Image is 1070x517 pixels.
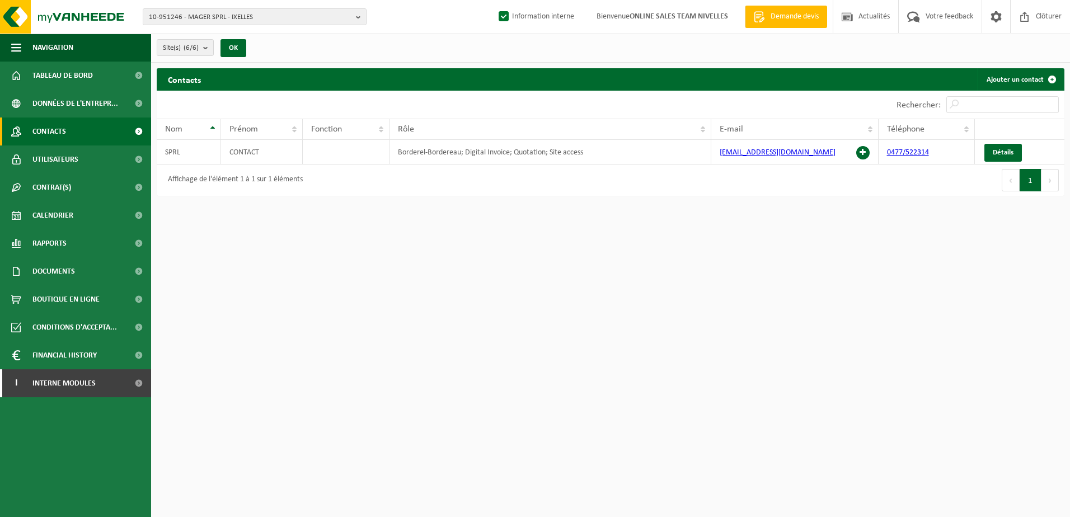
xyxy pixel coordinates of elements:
[149,9,351,26] span: 10-951246 - MAGER SPRL - IXELLES
[184,44,199,51] count: (6/6)
[720,125,743,134] span: E-mail
[745,6,827,28] a: Demande devis
[157,140,221,164] td: SPRL
[32,257,75,285] span: Documents
[984,144,1022,162] a: Détails
[887,148,929,157] a: 0477/522314
[311,125,342,134] span: Fonction
[162,170,303,190] div: Affichage de l'élément 1 à 1 sur 1 éléments
[1020,169,1041,191] button: 1
[720,148,836,157] a: [EMAIL_ADDRESS][DOMAIN_NAME]
[389,140,711,164] td: Borderel-Bordereau; Digital Invoice; Quotation; Site access
[32,62,93,90] span: Tableau de bord
[32,201,73,229] span: Calendrier
[398,125,414,134] span: Rôle
[1002,169,1020,191] button: Previous
[32,173,71,201] span: Contrat(s)
[32,145,78,173] span: Utilisateurs
[1041,169,1059,191] button: Next
[887,125,924,134] span: Téléphone
[32,90,118,117] span: Données de l'entrepr...
[630,12,728,21] strong: ONLINE SALES TEAM NIVELLES
[165,125,182,134] span: Nom
[496,8,574,25] label: Information interne
[32,285,100,313] span: Boutique en ligne
[220,39,246,57] button: OK
[32,341,97,369] span: Financial History
[157,68,212,90] h2: Contacts
[978,68,1063,91] a: Ajouter un contact
[163,40,199,57] span: Site(s)
[768,11,822,22] span: Demande devis
[32,313,117,341] span: Conditions d'accepta...
[32,117,66,145] span: Contacts
[11,369,21,397] span: I
[32,229,67,257] span: Rapports
[32,34,73,62] span: Navigation
[993,149,1013,156] span: Détails
[32,369,96,397] span: Interne modules
[897,101,941,110] label: Rechercher:
[143,8,367,25] button: 10-951246 - MAGER SPRL - IXELLES
[157,39,214,56] button: Site(s)(6/6)
[229,125,258,134] span: Prénom
[221,140,303,164] td: CONTACT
